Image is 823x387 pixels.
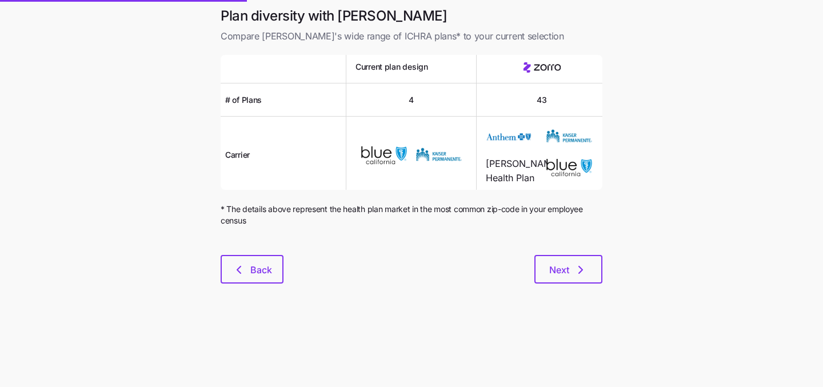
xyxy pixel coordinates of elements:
span: Current plan design [355,61,428,73]
img: Carrier [546,126,592,147]
span: Carrier [225,149,250,161]
span: [PERSON_NAME] Health Plan [486,157,564,185]
h1: Plan diversity with [PERSON_NAME] [221,7,602,25]
button: Back [221,255,283,284]
span: * The details above represent the health plan market in the most common zip-code in your employee... [221,204,602,227]
img: Carrier [486,126,532,147]
span: Back [250,263,272,277]
span: 4 [409,94,414,106]
span: 43 [537,94,546,106]
img: Carrier [416,144,462,166]
span: # of Plans [225,94,262,106]
img: Carrier [546,157,592,178]
button: Next [534,255,602,284]
span: Next [549,263,569,277]
img: Carrier [361,144,407,166]
span: Compare [PERSON_NAME]'s wide range of ICHRA plans* to your current selection [221,29,602,43]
